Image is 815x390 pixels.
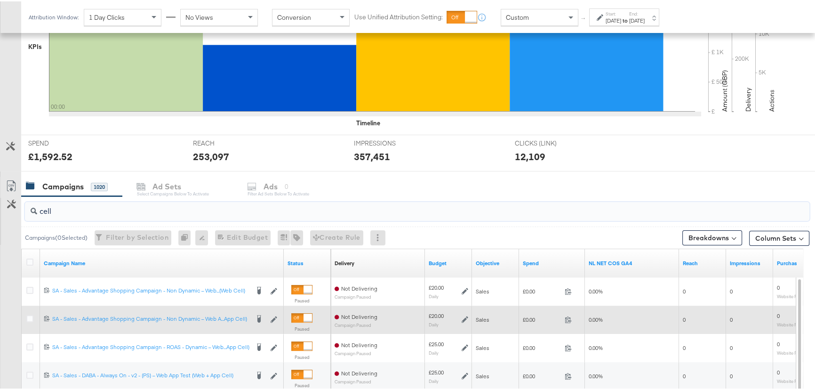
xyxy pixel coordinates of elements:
div: 12,109 [515,148,545,162]
a: The maximum amount you're willing to spend on your ads, on average each day or over the lifetime ... [429,258,468,266]
a: SA - Sales - Advantage Shopping Campaign - Non Dynamic – Web...(Web Cell) [52,285,249,295]
span: 0.00% [589,343,603,350]
label: Start: [606,9,621,16]
div: Delivery [335,258,354,266]
label: Paused [291,353,312,359]
div: £20.00 [429,311,444,318]
div: KPIs [28,41,42,50]
span: IMPRESSIONS [354,138,424,146]
a: SA - Sales - DABA - Always On - v2 - (PS) – Web App Test (Web + App Cell) [52,370,249,380]
span: SPEND [28,138,99,146]
span: Conversion [277,12,311,20]
span: 1 Day Clicks [89,12,125,20]
span: 0 [683,315,686,322]
sub: Website Purchases [777,320,815,326]
div: [DATE] [606,16,621,23]
label: Paused [291,325,312,331]
a: The total amount spent to date. [523,258,581,266]
span: £0.00 [523,343,561,350]
div: SA - Sales - Advantage Shopping Campaign - ROAS - Dynamic – Web...App Cell) [52,342,249,349]
text: Delivery [744,86,752,110]
span: Custom [506,12,529,20]
div: Campaigns ( 0 Selected) [25,232,88,241]
a: NL NET COS GA4 [589,258,675,266]
span: £0.00 [523,286,561,293]
span: CLICKS (LINK) [515,138,585,146]
sub: Campaign Paused [335,378,377,383]
span: 0.00% [589,286,603,293]
span: 0 [777,339,780,346]
div: £20.00 [429,283,444,290]
label: Use Unified Attribution Setting: [354,11,443,20]
div: Attribution Window: [28,13,79,19]
span: 0.00% [589,371,603,378]
sub: Daily [429,320,439,326]
span: Sales [476,371,489,378]
span: 0 [730,343,733,350]
span: Sales [476,286,489,293]
div: £1,592.52 [28,148,72,162]
span: Sales [476,343,489,350]
span: ↑ [579,16,588,19]
a: Shows the current state of your Ad Campaign. [288,258,327,266]
span: Not Delivering [341,284,377,291]
sub: Website Purchases [777,292,815,298]
span: £0.00 [523,315,561,322]
div: 1020 [91,181,108,190]
label: Paused [291,296,312,302]
sub: Campaign Paused [335,349,377,355]
span: £0.00 [523,371,561,378]
div: £25.00 [429,367,444,375]
button: Column Sets [749,229,809,244]
a: The number of people your ad was served to. [683,258,722,266]
sub: Daily [429,292,439,298]
sub: Daily [429,377,439,382]
a: Your campaign's objective. [476,258,515,266]
label: End: [629,9,645,16]
text: Amount (GBP) [720,69,729,110]
input: Search Campaigns by Name, ID or Objective [37,197,738,215]
div: SA - Sales - Advantage Shopping Campaign - Non Dynamic – Web A...App Cell) [52,314,249,321]
span: 0 [777,311,780,318]
span: REACH [193,138,264,146]
div: £25.00 [429,339,444,347]
span: 0 [730,315,733,322]
sub: Website Purchases [777,377,815,382]
span: 0 [777,283,780,290]
text: Actions [767,88,776,110]
sub: Campaign Paused [335,293,377,298]
div: [DATE] [629,16,645,23]
label: Paused [291,381,312,387]
span: 0 [730,371,733,378]
a: SA - Sales - Advantage Shopping Campaign - ROAS - Dynamic – Web...App Cell) [52,342,249,351]
div: 0 [178,229,195,244]
span: 0 [777,367,780,374]
span: 0 [683,371,686,378]
sub: Campaign Paused [335,321,377,326]
div: 357,451 [354,148,390,162]
span: Sales [476,315,489,322]
a: Your campaign name. [44,258,280,266]
span: 0 [683,343,686,350]
strong: to [621,16,629,23]
div: SA - Sales - DABA - Always On - v2 - (PS) – Web App Test (Web + App Cell) [52,370,249,378]
a: Reflects the ability of your Ad Campaign to achieve delivery based on ad states, schedule and bud... [335,258,354,266]
sub: Website Purchases [777,349,815,354]
a: The number of times your ad was served. On mobile apps an ad is counted as served the first time ... [730,258,769,266]
span: Not Delivering [341,340,377,347]
sub: Daily [429,349,439,354]
a: SA - Sales - Advantage Shopping Campaign - Non Dynamic – Web A...App Cell) [52,314,249,323]
div: SA - Sales - Advantage Shopping Campaign - Non Dynamic – Web...(Web Cell) [52,285,249,293]
div: Campaigns [42,180,84,191]
div: 253,097 [193,148,229,162]
div: Timeline [356,117,380,126]
span: Not Delivering [341,312,377,319]
span: 0 [683,286,686,293]
span: 0.00% [589,315,603,322]
span: Not Delivering [341,368,377,375]
button: Breakdowns [682,229,742,244]
span: No Views [185,12,213,20]
span: 0 [730,286,733,293]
